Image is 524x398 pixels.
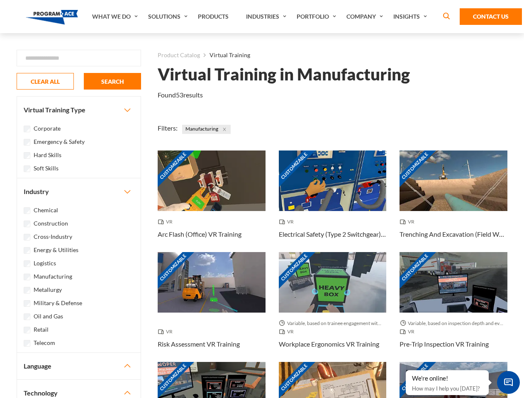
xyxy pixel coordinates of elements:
h1: Virtual Training in Manufacturing [158,67,410,82]
button: Close [220,125,229,134]
input: Construction [24,221,30,227]
nav: breadcrumb [158,50,507,61]
input: Military & Defense [24,300,30,307]
a: Customizable Thumbnail - Electrical Safety (Type 2 Switchgear) VR Training VR Electrical Safety (... [279,150,387,252]
label: Cross-Industry [34,232,72,241]
label: Soft Skills [34,164,58,173]
button: Language [17,353,141,379]
label: Logistics [34,259,56,268]
label: Telecom [34,338,55,347]
div: We're online! [412,374,483,383]
span: VR [158,328,176,336]
h3: Risk Assessment VR Training [158,339,240,349]
span: Manufacturing [182,125,231,134]
a: Contact Us [460,8,522,25]
h3: Pre-Trip Inspection VR Training [400,339,489,349]
input: Retail [24,327,30,333]
button: Virtual Training Type [17,97,141,123]
a: Customizable Thumbnail - Trenching And Excavation (Field Work) VR Training VR Trenching And Excav... [400,150,507,252]
label: Oil and Gas [34,312,63,321]
input: Manufacturing [24,274,30,280]
h3: Electrical Safety (Type 2 Switchgear) VR Training [279,229,387,239]
a: Customizable Thumbnail - Arc Flash (Office) VR Training VR Arc Flash (Office) VR Training [158,150,266,252]
label: Military & Defense [34,298,82,308]
input: Cross-Industry [24,234,30,240]
em: 53 [176,91,183,99]
input: Logistics [24,260,30,267]
span: VR [279,328,297,336]
h3: Arc Flash (Office) VR Training [158,229,241,239]
span: Variable, based on trainee engagement with exercises. [279,319,387,328]
input: Metallurgy [24,287,30,294]
span: VR [158,218,176,226]
label: Emergency & Safety [34,137,85,146]
input: Emergency & Safety [24,139,30,146]
label: Retail [34,325,49,334]
input: Oil and Gas [24,313,30,320]
button: Industry [17,178,141,205]
label: Chemical [34,206,58,215]
label: Corporate [34,124,61,133]
label: Hard Skills [34,150,61,160]
label: Construction [34,219,68,228]
a: Customizable Thumbnail - Pre-Trip Inspection VR Training Variable, based on inspection depth and ... [400,252,507,362]
input: Corporate [24,126,30,132]
input: Energy & Utilities [24,247,30,254]
li: Virtual Training [200,50,250,61]
img: Program-Ace [26,10,78,24]
a: Customizable Thumbnail - Risk Assessment VR Training VR Risk Assessment VR Training [158,252,266,362]
a: Customizable Thumbnail - Workplace Ergonomics VR Training Variable, based on trainee engagement w... [279,252,387,362]
span: Variable, based on inspection depth and event interaction. [400,319,507,328]
a: Product Catalog [158,50,200,61]
span: Filters: [158,124,178,132]
input: Soft Skills [24,165,30,172]
label: Metallurgy [34,285,62,294]
label: Manufacturing [34,272,72,281]
label: Energy & Utilities [34,245,78,255]
button: CLEAR ALL [17,73,74,90]
input: Chemical [24,207,30,214]
input: Hard Skills [24,152,30,159]
span: VR [400,218,418,226]
h3: Trenching And Excavation (Field Work) VR Training [400,229,507,239]
p: Found results [158,90,203,100]
input: Telecom [24,340,30,347]
p: How may I help you [DATE]? [412,383,483,393]
span: VR [400,328,418,336]
span: VR [279,218,297,226]
h3: Workplace Ergonomics VR Training [279,339,379,349]
span: Chat Widget [497,371,520,394]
